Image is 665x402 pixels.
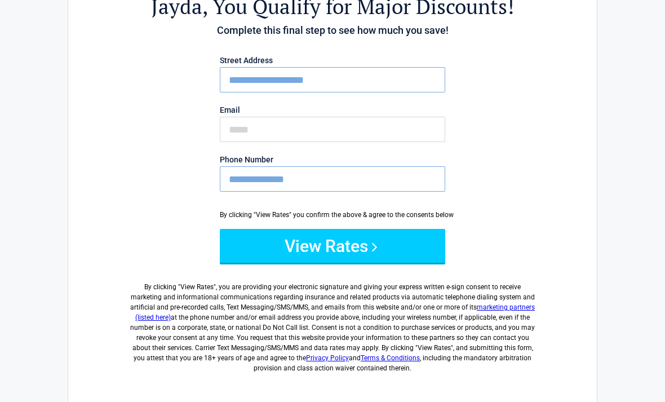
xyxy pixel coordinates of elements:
label: Street Address [220,56,445,64]
label: Phone Number [220,156,445,164]
span: View Rates [180,283,214,291]
label: By clicking " ", you are providing your electronic signature and giving your express written e-si... [130,273,535,373]
div: By clicking "View Rates" you confirm the above & agree to the consents below [220,210,445,220]
h4: Complete this final step to see how much you save! [130,23,535,38]
button: View Rates [220,229,445,263]
a: Terms & Conditions [361,354,420,362]
a: Privacy Policy [306,354,349,362]
label: Email [220,106,445,114]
